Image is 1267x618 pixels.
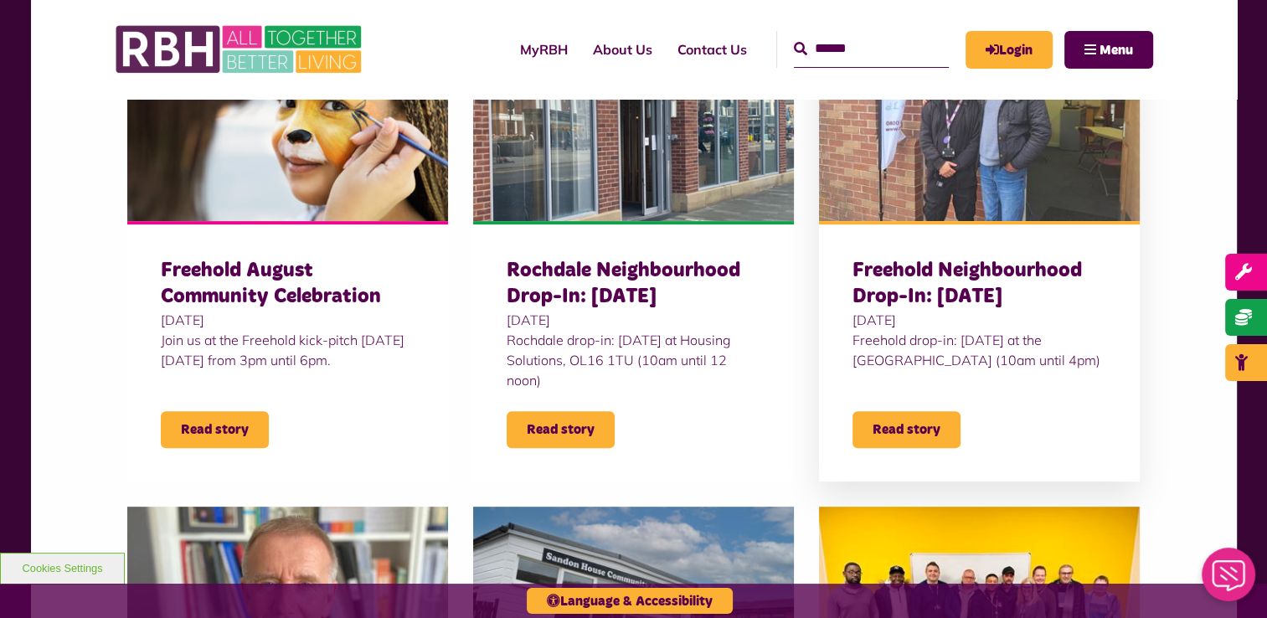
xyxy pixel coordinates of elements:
[665,27,760,72] a: Contact Us
[852,310,1106,330] span: [DATE]
[507,310,760,330] span: [DATE]
[161,330,415,370] div: Join us at the Freehold kick-pitch [DATE][DATE] from 3pm until 6pm.
[819,21,1140,482] a: Freehold Neighbourhood Drop-In: [DATE] [DATE] Freehold drop-in: [DATE] at the [GEOGRAPHIC_DATA] (...
[1064,31,1153,69] button: Navigation
[794,31,949,67] input: Search
[966,31,1053,69] a: MyRBH
[852,330,1106,370] div: Freehold drop-in: [DATE] at the [GEOGRAPHIC_DATA] (10am until 4pm)
[1192,543,1267,618] iframe: Netcall Web Assistant for live chat
[127,21,448,222] img: Adobestock 217868371
[473,21,794,482] a: Rochdale Neighbourhood Drop-In: [DATE] [DATE] Rochdale drop-in: [DATE] at Housing Solutions, OL16...
[127,21,448,482] a: Freehold August Community Celebration [DATE] Join us at the Freehold kick-pitch [DATE][DATE] from...
[473,21,794,222] img: Front door of Rochdale Housing Solutions office
[115,17,366,82] img: RBH
[507,330,760,390] div: Rochdale drop-in: [DATE] at Housing Solutions, OL16 1TU (10am until 12 noon)
[507,411,615,448] span: Read story
[819,21,1140,222] img: Freehold Abdul
[507,258,760,310] h3: Rochdale Neighbourhood Drop-In: [DATE]
[852,258,1106,310] h3: Freehold Neighbourhood Drop-In: [DATE]
[507,27,580,72] a: MyRBH
[852,411,961,448] span: Read story
[161,411,269,448] span: Read story
[161,258,415,310] h3: Freehold August Community Celebration
[580,27,665,72] a: About Us
[1100,44,1133,57] span: Menu
[527,588,733,614] button: Language & Accessibility
[161,310,415,330] span: [DATE]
